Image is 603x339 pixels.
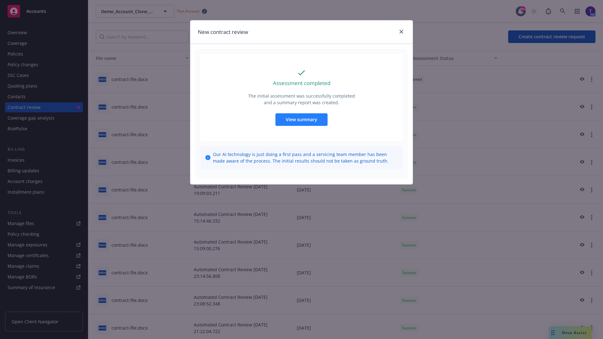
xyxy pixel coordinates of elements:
a: close [398,28,405,35]
p: Assessment completed [273,79,330,87]
p: The initial assessment was successfully completed and a summary report was created. [247,93,356,106]
button: View summary [275,113,328,126]
h1: New contract review [198,28,248,36]
span: View summary [286,116,317,122]
span: Our AI technology is just doing a first pass and a servicing team member has been made aware of t... [213,151,398,164]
